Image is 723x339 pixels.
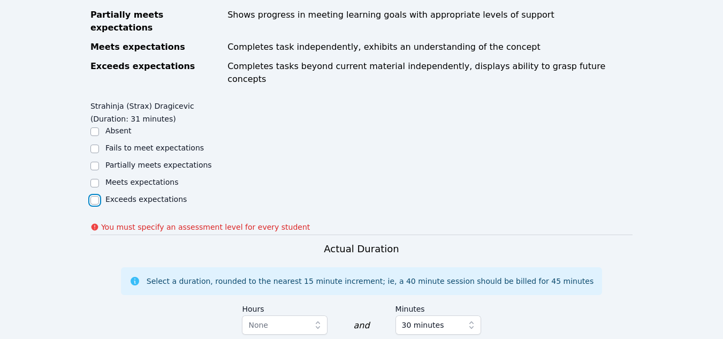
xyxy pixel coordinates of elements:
[101,222,310,232] p: You must specify an assessment level for every student
[90,41,221,54] div: Meets expectations
[324,242,399,257] h3: Actual Duration
[90,60,221,86] div: Exceeds expectations
[242,299,328,315] label: Hours
[227,41,633,54] div: Completes task independently, exhibits an understanding of the concept
[402,319,444,332] span: 30 minutes
[395,315,481,335] button: 30 minutes
[353,319,369,332] div: and
[105,126,132,135] label: Absent
[105,161,212,169] label: Partially meets expectations
[248,321,268,329] span: None
[90,96,226,125] legend: Strahinja (Strax) Dragicevic (Duration: 31 minutes)
[105,178,179,186] label: Meets expectations
[90,9,221,34] div: Partially meets expectations
[395,299,481,315] label: Minutes
[227,9,633,34] div: Shows progress in meeting learning goals with appropriate levels of support
[242,315,328,335] button: None
[105,144,204,152] label: Fails to meet expectations
[147,276,593,287] div: Select a duration, rounded to the nearest 15 minute increment; ie, a 40 minute session should be ...
[227,60,633,86] div: Completes tasks beyond current material independently, displays ability to grasp future concepts
[105,195,187,204] label: Exceeds expectations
